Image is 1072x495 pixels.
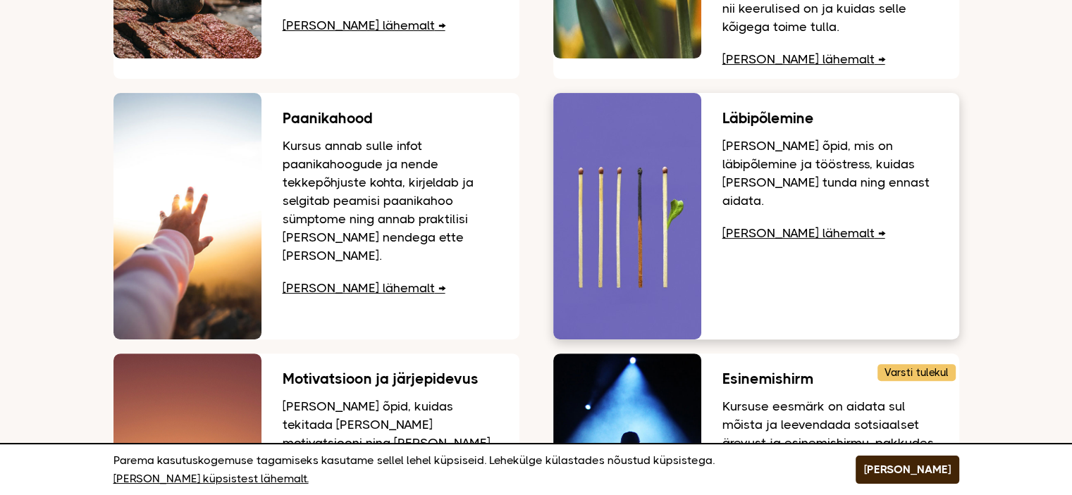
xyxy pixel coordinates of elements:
[283,397,498,489] p: [PERSON_NAME] õpid, kuidas tekitada [PERSON_NAME] motivatsiooni ning [PERSON_NAME] tervislik elus...
[722,52,885,66] a: [PERSON_NAME] lähemalt
[722,137,938,210] p: [PERSON_NAME] õpid, mis on läbipõlemine ja tööstress, kuidas [PERSON_NAME] tunda ning ennast aidata.
[283,111,498,126] h3: Paanikahood
[722,371,938,387] h3: Esinemishirm
[553,93,701,339] img: Viis tikku, üks põlenud
[283,371,498,387] h3: Motivatsioon ja järjepidevus
[113,93,261,339] img: Käsi suunatud loojuva päikse suunas
[283,137,498,265] p: Kursus annab sulle infot paanikahoogude ja nende tekkepõhjuste kohta, kirjeldab ja selgitab peami...
[722,111,938,126] h3: Läbipõlemine
[722,226,885,240] a: [PERSON_NAME] lähemalt
[283,281,445,295] a: [PERSON_NAME] lähemalt
[113,451,820,488] p: Parema kasutuskogemuse tagamiseks kasutame sellel lehel küpsiseid. Lehekülge külastades nõustud k...
[722,397,938,489] p: Kursuse eesmärk on aidata sul mõista ja leevendada sotsiaalset ärevust ja esinemishirmu, pakkudes...
[856,456,959,484] button: [PERSON_NAME]
[283,18,445,32] a: [PERSON_NAME] lähemalt
[113,470,309,488] a: [PERSON_NAME] küpsistest lähemalt.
